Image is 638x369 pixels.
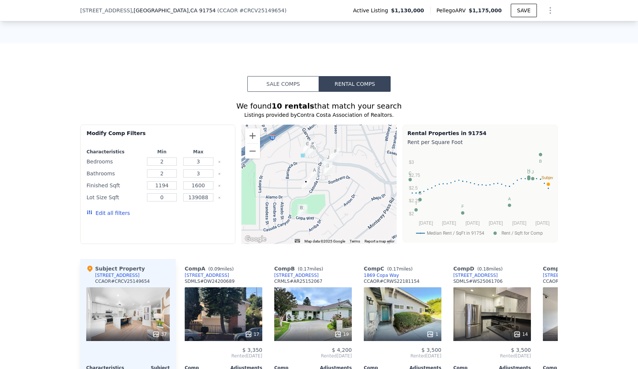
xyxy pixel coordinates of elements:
[365,239,394,243] a: Report a map error
[384,266,416,272] span: ( miles)
[274,353,352,359] span: Rented [DATE]
[407,147,553,241] svg: A chart.
[302,178,310,191] div: 1822 Verde Vista Dr
[334,331,349,338] div: 19
[453,353,531,359] span: Rented [DATE]
[95,278,150,284] div: CCAOR # CRCV25149654
[532,170,534,174] text: J
[245,331,259,338] div: 17
[243,234,268,244] a: Open this area in Google Maps (opens a new window)
[87,192,142,203] div: Lot Size Sqft
[543,353,620,359] span: Rented [DATE]
[513,331,528,338] div: 14
[501,231,543,236] text: Rent / Sqft for Comp
[419,191,422,195] text: G
[508,197,511,201] text: A
[466,221,480,226] text: [DATE]
[218,196,221,199] button: Clear
[87,209,130,217] button: Edit all filters
[188,7,216,13] span: , CA 91754
[527,170,530,174] text: D
[389,266,399,272] span: 0.17
[274,272,319,278] a: [STREET_ADDRESS]
[331,148,340,160] div: 1709 Garvey Avenue Unit 11
[364,353,441,359] span: Rented [DATE]
[324,162,332,175] div: 148 Casuda Canyon Drive Unit B
[512,221,526,226] text: [DATE]
[217,7,287,14] div: ( )
[95,272,140,278] div: [STREET_ADDRESS]
[243,347,262,353] span: $ 3,350
[274,278,322,284] div: CRMLS # AR25152067
[308,143,316,156] div: 1810 W Garvey Avenue Unit B
[543,265,594,272] div: Comp E
[245,144,260,159] button: Zoom out
[539,159,542,163] text: B
[409,198,420,203] text: $2.25
[185,353,262,359] span: Rented [DATE]
[511,4,537,17] button: SAVE
[409,171,412,175] text: C
[245,128,260,143] button: Zoom in
[219,7,238,13] span: CCAOR
[409,173,420,178] text: $2.75
[409,211,414,216] text: $2
[407,137,553,147] div: Rent per Square Foot
[87,149,142,155] div: Characteristics
[535,221,550,226] text: [DATE]
[324,154,332,166] div: 156 Casuda Canyon Dr Apt G
[274,265,326,272] div: Comp B
[185,272,229,278] a: [STREET_ADDRESS]
[416,201,417,206] text: I
[469,7,502,13] span: $1,175,000
[218,172,221,175] button: Clear
[132,7,216,14] span: , [GEOGRAPHIC_DATA]
[364,272,399,278] a: 1869 Copa Way
[543,272,620,278] a: [STREET_ADDRESS][PERSON_NAME]
[323,162,332,175] div: 156 Casuda Canyon Drive Unit G
[541,175,555,180] text: Subject
[489,221,503,226] text: [DATE]
[87,156,142,167] div: Bedrooms
[419,221,433,226] text: [DATE]
[239,7,284,13] span: # CRCV25149654
[462,204,464,209] text: F
[479,266,489,272] span: 0.18
[80,7,132,14] span: [STREET_ADDRESS]
[442,221,456,226] text: [DATE]
[86,265,145,272] div: Subject Property
[453,278,503,284] div: SDMLS # WS25061706
[80,111,558,119] div: Listings provided by Contra Costa Association of Realtors .
[303,140,312,153] div: 1826 West Garvey Avenue Unit 6
[409,160,414,165] text: $3
[243,234,268,244] img: Google
[272,101,314,110] strong: 10 rentals
[218,184,221,187] button: Clear
[332,347,352,353] span: $ 4,200
[364,278,419,284] div: CCAOR # CRWS22181154
[543,3,558,18] button: Show Options
[407,129,553,137] div: Rental Properties in 91754
[205,266,237,272] span: ( miles)
[310,166,319,179] div: 165 Casuda Canyon Drive Unit A
[511,347,531,353] span: $ 3,500
[474,266,506,272] span: ( miles)
[80,101,558,111] div: We found that match your search
[427,231,484,236] text: Median Rent / SqFt in 91754
[319,76,391,92] button: Rental Comps
[391,7,424,14] span: $1,130,000
[426,331,438,338] div: 1
[145,149,179,155] div: Min
[453,272,498,278] a: [STREET_ADDRESS]
[210,266,220,272] span: 0.09
[152,331,167,338] div: 37
[364,265,416,272] div: Comp C
[350,239,360,243] a: Terms
[247,76,319,92] button: Sale Comps
[304,239,345,243] span: Map data ©2025 Google
[87,129,229,143] div: Modify Comp Filters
